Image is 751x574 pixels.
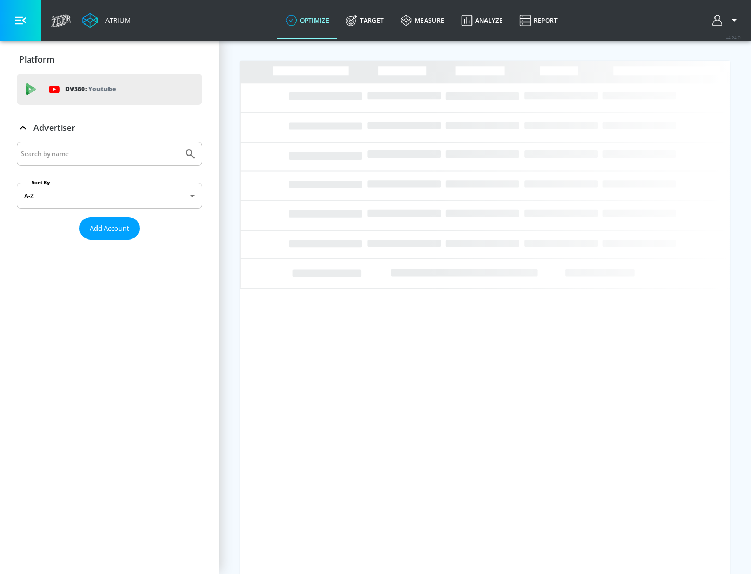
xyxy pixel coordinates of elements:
[88,83,116,94] p: Youtube
[17,113,202,142] div: Advertiser
[19,54,54,65] p: Platform
[30,179,52,186] label: Sort By
[17,45,202,74] div: Platform
[82,13,131,28] a: Atrium
[21,147,179,161] input: Search by name
[90,222,129,234] span: Add Account
[726,34,741,40] span: v 4.24.0
[79,217,140,240] button: Add Account
[17,240,202,248] nav: list of Advertiser
[277,2,337,39] a: optimize
[17,142,202,248] div: Advertiser
[17,74,202,105] div: DV360: Youtube
[17,183,202,209] div: A-Z
[337,2,392,39] a: Target
[511,2,566,39] a: Report
[65,83,116,95] p: DV360:
[392,2,453,39] a: measure
[101,16,131,25] div: Atrium
[453,2,511,39] a: Analyze
[33,122,75,134] p: Advertiser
